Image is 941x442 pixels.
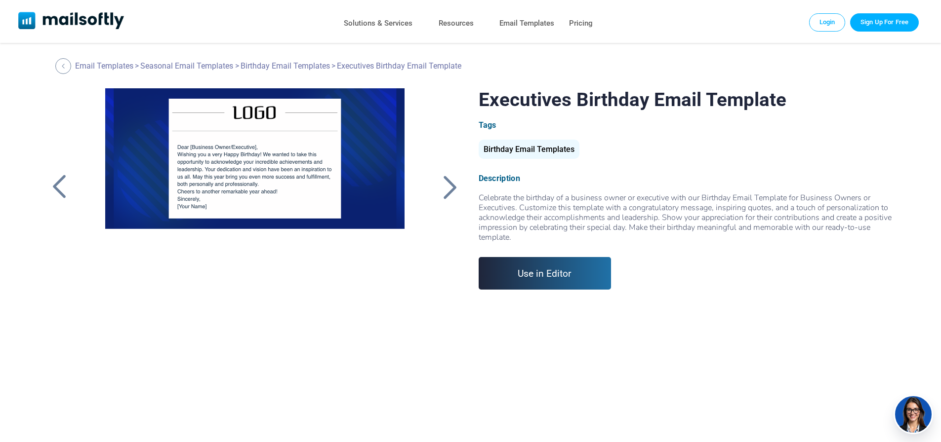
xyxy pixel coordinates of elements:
[499,16,554,31] a: Email Templates
[344,16,412,31] a: Solutions & Services
[439,16,474,31] a: Resources
[479,88,894,110] h1: Executives Birthday Email Template
[479,148,579,153] a: Birthday Email Templates
[47,174,72,200] a: Back
[569,16,593,31] a: Pricing
[479,257,612,290] a: Use in Editor
[140,61,233,71] a: Seasonal Email Templates
[241,61,330,71] a: Birthday Email Templates
[88,88,421,335] a: Executives Birthday Email Template
[55,58,74,74] a: Back
[850,13,919,31] a: Trial
[479,140,579,159] div: Birthday Email Templates
[18,12,124,31] a: Mailsoftly
[479,192,892,243] span: Celebrate the birthday of a business owner or executive with our Birthday Email Template for Busi...
[809,13,846,31] a: Login
[75,61,133,71] a: Email Templates
[438,174,463,200] a: Back
[479,174,894,183] div: Description
[479,120,894,130] div: Tags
